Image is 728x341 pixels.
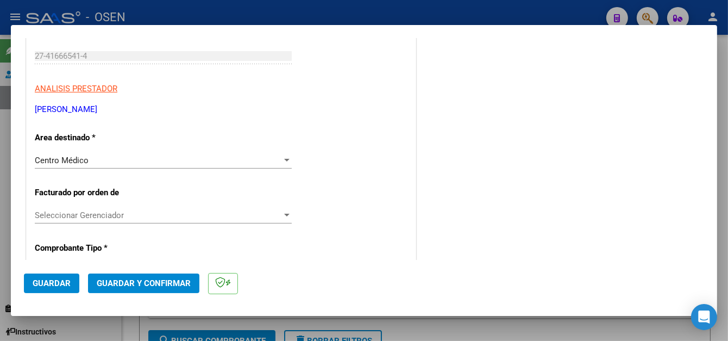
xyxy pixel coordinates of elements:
button: Guardar y Confirmar [88,274,199,293]
p: Facturado por orden de [35,187,147,199]
span: Guardar y Confirmar [97,278,191,288]
p: Area destinado * [35,132,147,144]
div: Open Intercom Messenger [691,304,717,330]
span: ANALISIS PRESTADOR [35,84,117,94]
span: Centro Médico [35,156,89,165]
p: Comprobante Tipo * [35,242,147,255]
span: Seleccionar Gerenciador [35,210,282,220]
button: Guardar [24,274,79,293]
p: [PERSON_NAME] [35,103,407,116]
span: Guardar [33,278,71,288]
